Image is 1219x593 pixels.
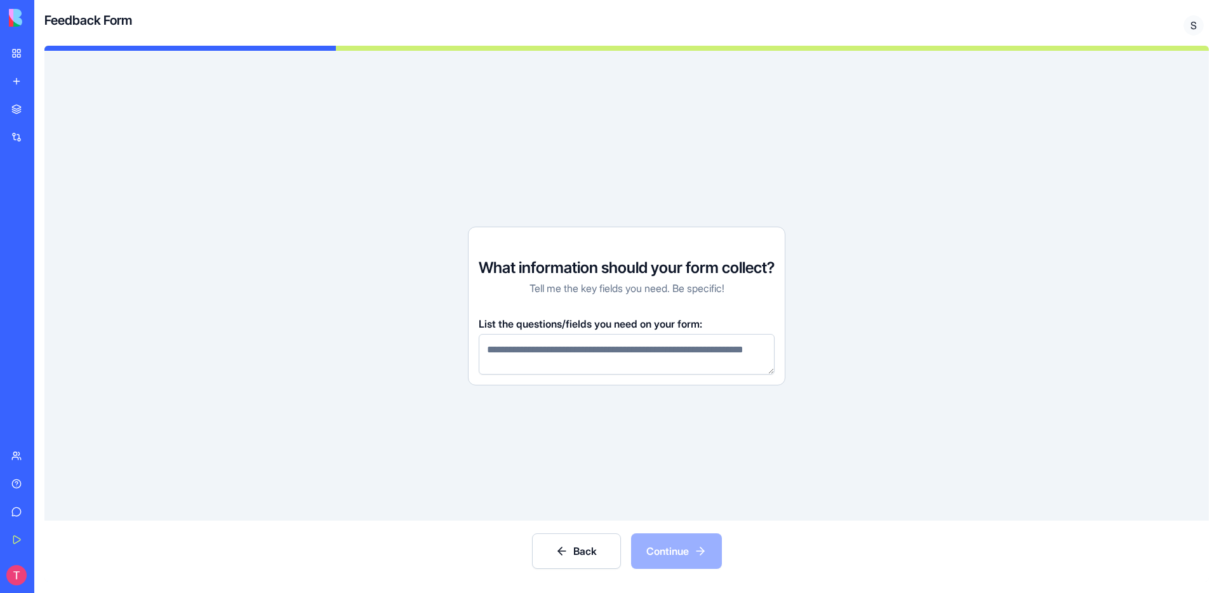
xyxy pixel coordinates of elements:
[1183,15,1204,36] span: S
[479,317,702,330] span: List the questions/fields you need on your form:
[530,281,724,296] p: Tell me the key fields you need. Be specific!
[6,565,27,585] img: ACg8ocJfRhMnTD8BXFpmGIDQQlkjM0urQ5ty7_OevorCf_Mrgf6h1g=s96-c
[9,9,88,27] img: logo
[479,258,775,278] h3: What information should your form collect?
[44,11,132,29] h4: Feedback Form
[532,533,621,569] button: Back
